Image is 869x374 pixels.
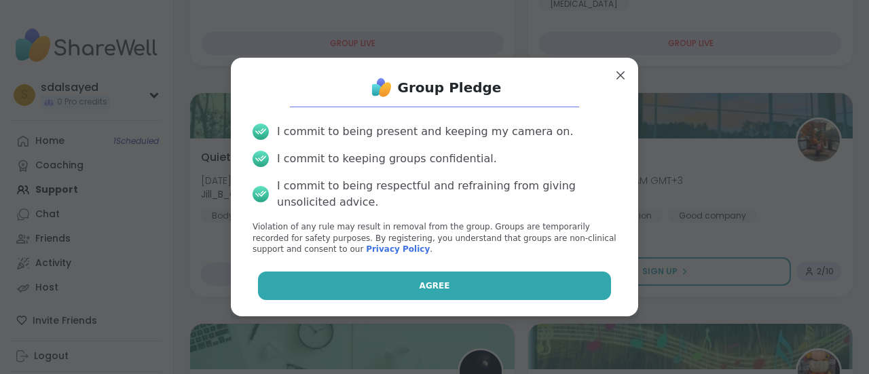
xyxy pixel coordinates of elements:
p: Violation of any rule may result in removal from the group. Groups are temporarily recorded for s... [253,221,616,255]
div: I commit to keeping groups confidential. [277,151,497,167]
span: Agree [420,280,450,292]
img: ShareWell Logo [368,74,395,101]
div: I commit to being respectful and refraining from giving unsolicited advice. [277,178,616,210]
button: Agree [258,272,612,300]
a: Privacy Policy [366,244,430,254]
h1: Group Pledge [398,78,502,97]
div: I commit to being present and keeping my camera on. [277,124,573,140]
